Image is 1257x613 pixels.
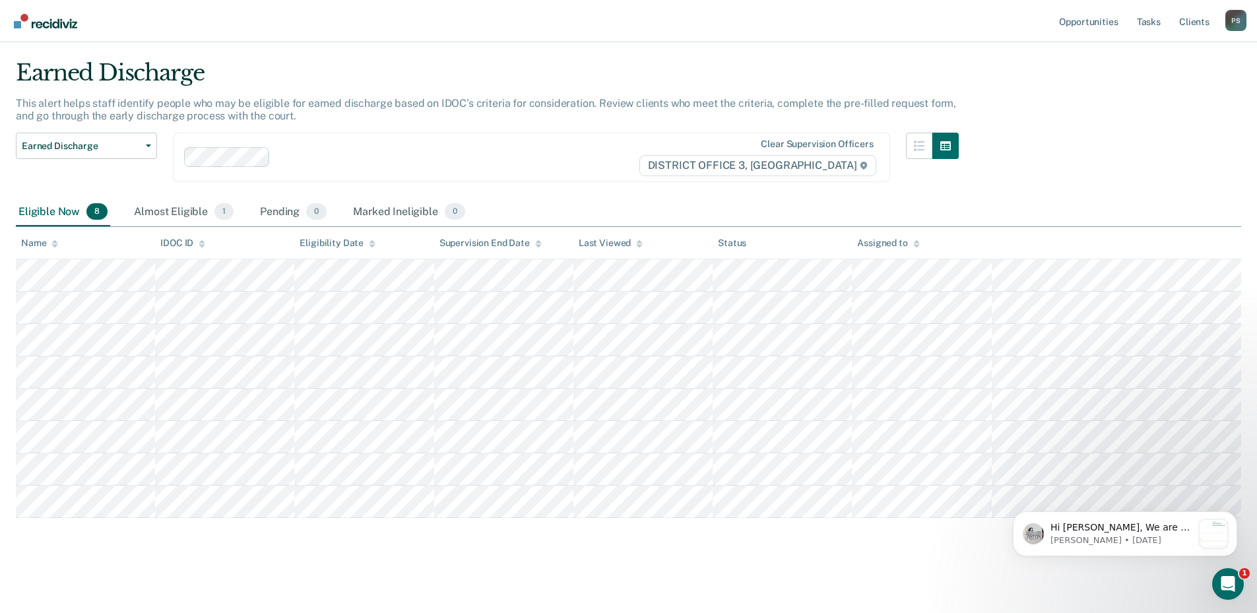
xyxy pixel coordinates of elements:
[857,238,919,249] div: Assigned to
[22,141,141,152] span: Earned Discharge
[16,97,956,122] p: This alert helps staff identify people who may be eligible for earned discharge based on IDOC’s c...
[350,198,468,227] div: Marked Ineligible0
[160,238,205,249] div: IDOC ID
[131,198,236,227] div: Almost Eligible1
[86,203,108,220] span: 8
[214,203,234,220] span: 1
[445,203,465,220] span: 0
[1212,568,1244,600] iframe: Intercom live chat
[1225,10,1246,31] button: Profile dropdown button
[21,238,58,249] div: Name
[16,198,110,227] div: Eligible Now8
[718,238,746,249] div: Status
[639,155,876,176] span: DISTRICT OFFICE 3, [GEOGRAPHIC_DATA]
[57,37,200,375] span: Hi [PERSON_NAME], We are so excited to announce a brand new feature: AI case note search! 📣 Findi...
[761,139,873,150] div: Clear supervision officers
[57,49,200,61] p: Message from Kim, sent 1d ago
[257,198,329,227] div: Pending0
[1225,10,1246,31] div: P S
[439,238,542,249] div: Supervision End Date
[306,203,327,220] span: 0
[16,59,959,97] div: Earned Discharge
[300,238,375,249] div: Eligibility Date
[579,238,643,249] div: Last Viewed
[14,14,77,28] img: Recidiviz
[1239,568,1250,579] span: 1
[993,485,1257,577] iframe: Intercom notifications message
[16,133,157,159] button: Earned Discharge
